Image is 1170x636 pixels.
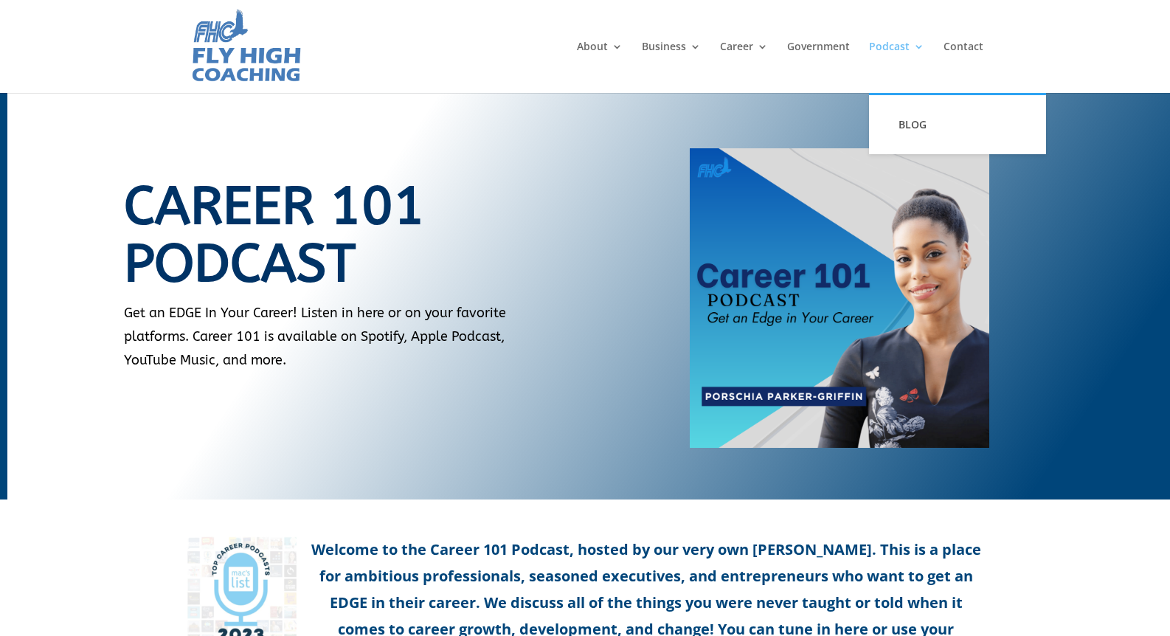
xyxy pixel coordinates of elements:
a: Career [720,41,768,93]
a: Contact [944,41,983,93]
a: BLOG [884,110,1031,139]
a: Business [642,41,701,93]
a: Government [787,41,850,93]
a: About [577,41,623,93]
img: Fly High Coaching [190,7,302,86]
img: Career 101 Podcast [690,148,989,448]
p: Get an EDGE In Your Career! Listen in here or on your favorite platforms. Career 101 is available... [124,301,552,373]
span: Career 101 Podcast [124,175,425,296]
a: Podcast [869,41,924,93]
